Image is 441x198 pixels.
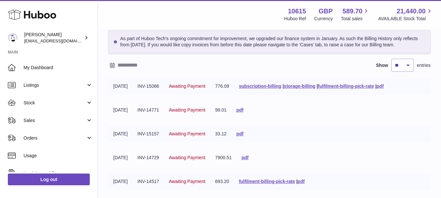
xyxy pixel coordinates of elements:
span: AVAILABLE Stock Total [378,16,433,22]
span: Awaiting Payment [169,179,205,184]
td: [DATE] [108,102,133,118]
a: pdf [236,107,244,113]
a: pdf [377,84,384,89]
a: Log out [8,174,90,185]
span: Stock [24,100,86,106]
span: Awaiting Payment [169,107,205,113]
td: INV-14517 [133,174,164,190]
strong: 10615 [288,7,306,16]
span: Awaiting Payment [169,131,205,136]
span: 21,440.00 [397,7,426,16]
a: 589.70 Total sales [341,7,370,22]
span: My Dashboard [24,65,93,71]
td: INV-15157 [133,126,164,142]
span: Listings [24,82,86,88]
div: Currency [314,16,333,22]
td: 693.20 [210,174,234,190]
td: INV-14771 [133,102,164,118]
td: 99.01 [210,102,231,118]
td: 776.09 [210,78,234,94]
span: Total sales [341,16,370,22]
a: pdf [236,131,244,136]
label: Show [376,62,388,69]
span: Awaiting Payment [169,155,205,160]
span: entries [417,62,431,69]
span: Usage [24,153,93,159]
span: Awaiting Payment [169,84,205,89]
img: fulfillment@fable.com [8,33,18,43]
span: [EMAIL_ADDRESS][DOMAIN_NAME] [24,38,96,43]
td: INV-15086 [133,78,164,94]
td: [DATE] [108,174,133,190]
span: | [375,84,377,89]
strong: GBP [319,7,333,16]
div: Huboo Ref [284,16,306,22]
span: | [317,84,318,89]
td: [DATE] [108,78,133,94]
a: 21,440.00 AVAILABLE Stock Total [378,7,433,22]
span: Orders [24,135,86,141]
td: INV-14729 [133,150,164,166]
td: 7900.51 [210,150,237,166]
span: | [283,84,284,89]
a: pdf [298,179,305,184]
span: Sales [24,117,86,124]
a: fulfilment-billing-pick-rate [239,179,295,184]
div: [PERSON_NAME] [24,32,83,44]
a: storage-billing [284,84,315,89]
a: fulfilment-billing-pick-rate [318,84,374,89]
span: 589.70 [342,7,362,16]
td: 33.12 [210,126,231,142]
span: | [296,179,298,184]
td: [DATE] [108,126,133,142]
td: [DATE] [108,150,133,166]
div: As part of Huboo Tech's ongoing commitment for improvement, we upgraded our finance system in Jan... [108,30,431,53]
a: subscription-billing [239,84,281,89]
span: Invoicing and Payments [24,170,86,176]
a: pdf [242,155,249,160]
